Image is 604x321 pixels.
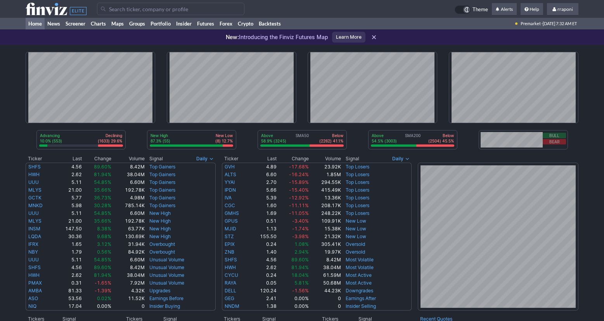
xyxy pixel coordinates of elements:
a: IPDN [225,187,236,193]
a: Top Gainers [149,195,175,201]
td: 5.11 [54,209,82,217]
button: Bear [543,139,566,144]
span: 89.60% [94,264,111,270]
a: Overbought [149,241,175,247]
span: rraponi [557,6,573,12]
a: CGC [225,203,235,208]
a: Groups [126,18,148,29]
td: 1.13 [250,225,277,233]
a: MJID [225,226,236,232]
span: 36.73% [94,195,111,201]
td: 120.24 [250,287,277,295]
a: Alerts [492,3,517,15]
span: 35.66% [94,187,111,193]
td: 31.94K [112,240,145,248]
span: 2.94% [294,249,309,255]
a: ALTS [225,172,236,177]
a: New High [149,233,171,239]
p: Below [319,133,343,138]
td: 38.04M [112,171,145,179]
p: Above [261,133,286,138]
a: MNKD [28,203,43,208]
td: 63.77K [112,225,145,233]
a: New Low [346,218,366,224]
td: 8.42M [112,264,145,271]
p: Advancing [40,133,62,138]
a: New High [149,226,171,232]
a: Earnings After [346,295,376,301]
td: 415.49K [309,186,341,194]
a: Top Gainers [149,164,175,170]
td: 248.22K [309,209,341,217]
td: 1.79 [54,248,82,256]
span: Daily [196,155,208,163]
a: Help [521,3,543,15]
span: Daily [392,155,403,163]
a: Top Gainers [149,187,175,193]
p: New Low [215,133,233,138]
a: News [45,18,63,29]
td: 15.38K [309,225,341,233]
a: YYAI [225,179,235,185]
p: Above [372,133,397,138]
span: -1.56% [292,288,309,294]
a: UUU [28,210,39,216]
td: 6.60M [112,256,145,264]
a: Top Gainers [149,179,175,185]
span: -15.89% [289,179,309,185]
td: 21.00 [54,217,82,225]
span: 9.68% [97,233,111,239]
td: 147.50 [54,225,82,233]
td: 5.77 [54,194,82,202]
a: New High [149,210,171,216]
th: Volume [309,155,341,163]
th: Ticker [26,155,54,163]
td: 8.42M [112,163,145,171]
td: 0 [112,302,145,311]
td: 38.04M [309,264,341,271]
td: 38.04M [112,271,145,279]
td: 6.60M [112,179,145,186]
a: NIQ [28,303,36,309]
a: SHFS [28,264,41,270]
td: 11.52K [112,295,145,302]
p: (2504) 45.5% [428,138,454,144]
td: 17.04 [54,302,82,311]
a: IVA [225,195,232,201]
a: Unusual Volume [149,272,184,278]
a: Top Losers [346,164,369,170]
td: 2.62 [250,264,277,271]
a: Screener [63,18,88,29]
td: 0.00% [277,295,309,302]
a: rraponi [547,3,578,15]
td: 0 [309,302,341,311]
td: 44.23K [309,287,341,295]
th: Ticker [222,155,250,163]
a: GVH [225,164,235,170]
span: -1.74% [292,226,309,232]
a: ZNB [225,249,234,255]
p: 87.3% (55) [151,138,170,144]
a: SHFS [225,257,237,263]
a: Learn More [332,32,365,43]
td: 21.32K [309,233,341,240]
a: Insider Buying [149,303,180,309]
th: Change [277,155,309,163]
a: Home [26,18,45,29]
a: INSM [28,226,40,232]
a: Unusual Volume [149,264,184,270]
span: Theme [472,5,488,14]
span: 0.02% [97,295,111,301]
button: Signals interval [390,155,412,163]
span: 54.85% [94,257,111,263]
td: 4.56 [54,163,82,171]
td: 5.98 [54,202,82,209]
a: Top Gainers [149,172,175,177]
a: HWH [28,272,40,278]
td: 1.60 [250,202,277,209]
p: (2262) 41.1% [319,138,343,144]
a: Top Gainers [149,203,175,208]
button: Bull [543,133,566,138]
a: MLYS [28,187,42,193]
a: New High [149,218,171,224]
